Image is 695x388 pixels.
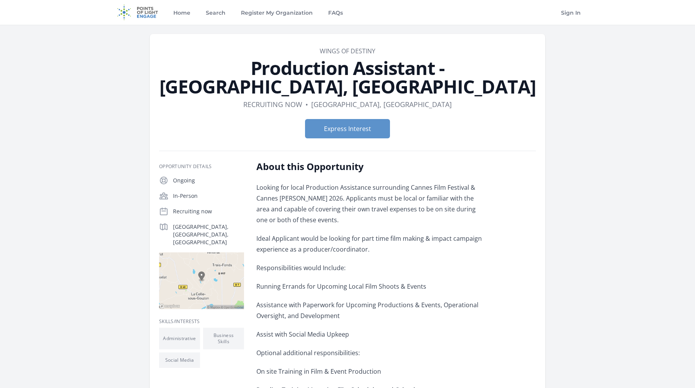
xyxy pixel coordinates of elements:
li: Business Skills [203,328,244,349]
dd: Recruiting now [243,99,302,110]
a: Wings of Destiny [320,47,375,55]
p: In-Person [173,192,244,200]
li: Administrative [159,328,200,349]
h3: Opportunity Details [159,163,244,170]
p: Ongoing [173,177,244,184]
p: Ideal Applicant would be looking for part time film making & impact campaign experience as a prod... [256,233,482,255]
p: Responsibilities would Include: [256,262,482,273]
p: Running Errands for Upcoming Local Film Shoots & Events [256,281,482,292]
h2: About this Opportunity [256,160,482,173]
p: Looking for local Production Assistance surrounding Cannes Film Festival & Cannes [PERSON_NAME] 2... [256,182,482,225]
li: Social Media [159,352,200,368]
p: Recruiting now [173,208,244,215]
dd: [GEOGRAPHIC_DATA], [GEOGRAPHIC_DATA] [311,99,452,110]
p: Assistance with Paperwork for Upcoming Productions & Events, Operational Oversight, and Development [256,300,482,321]
h3: Skills/Interests [159,318,244,325]
div: • [305,99,308,110]
p: Assist with Social Media Upkeep [256,329,482,340]
img: Map [159,252,244,309]
p: [GEOGRAPHIC_DATA], [GEOGRAPHIC_DATA], [GEOGRAPHIC_DATA] [173,223,244,246]
p: Optional additional responsibilities: [256,347,482,358]
h1: Production Assistant - [GEOGRAPHIC_DATA], [GEOGRAPHIC_DATA] [159,59,536,96]
p: On site Training in Film & Event Production [256,366,482,377]
button: Express Interest [305,119,390,138]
